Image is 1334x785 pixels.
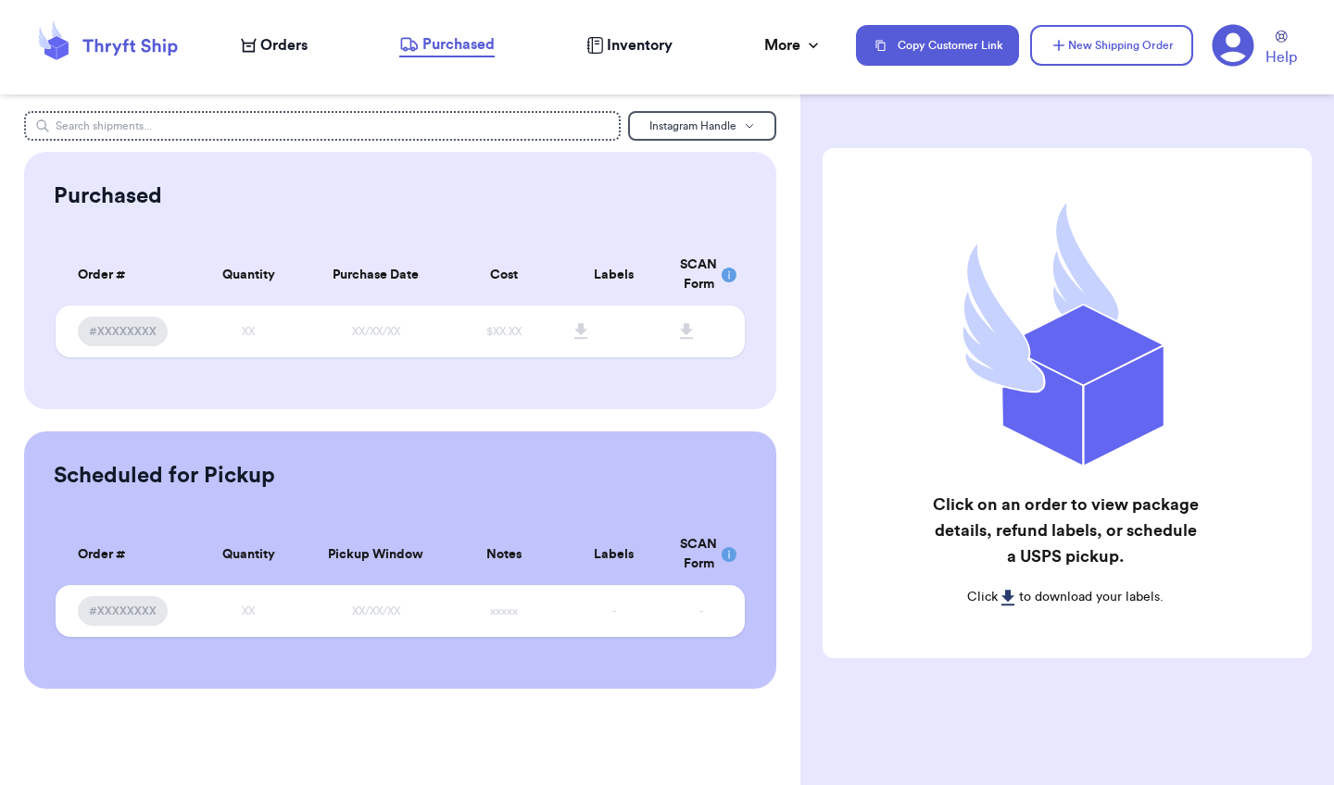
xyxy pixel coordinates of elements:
[856,25,1019,66] button: Copy Customer Link
[559,244,669,305] th: Labels
[56,524,194,585] th: Order #
[559,524,669,585] th: Labels
[1265,31,1297,69] a: Help
[399,33,495,57] a: Purchased
[260,34,308,56] span: Orders
[448,524,559,585] th: Notes
[649,120,736,131] span: Instagram Handle
[764,34,823,56] div: More
[1030,25,1193,66] button: New Shipping Order
[1265,46,1297,69] span: Help
[24,111,621,141] input: Search shipments...
[241,34,308,56] a: Orders
[89,604,157,618] span: #XXXXXXXX
[607,34,673,56] span: Inventory
[56,244,194,305] th: Order #
[304,524,448,585] th: Pickup Window
[928,492,1202,569] h2: Click on an order to view package details, refund labels, or schedule a USPS pickup.
[89,324,157,339] span: #XXXXXXXX
[699,605,703,617] span: -
[448,244,559,305] th: Cost
[486,326,522,337] span: $XX.XX
[422,33,495,56] span: Purchased
[242,326,255,337] span: XX
[54,181,162,211] h2: Purchased
[54,461,275,491] h2: Scheduled for Pickup
[612,605,616,617] span: -
[586,34,673,56] a: Inventory
[680,255,723,294] div: SCAN Form
[628,111,776,141] button: Instagram Handle
[194,244,304,305] th: Quantity
[194,524,304,585] th: Quantity
[352,326,400,337] span: XX/XX/XX
[490,605,518,617] span: xxxxx
[352,605,400,617] span: XX/XX/XX
[928,588,1202,606] p: Click to download your labels.
[680,535,723,574] div: SCAN Form
[304,244,448,305] th: Purchase Date
[242,605,255,617] span: XX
